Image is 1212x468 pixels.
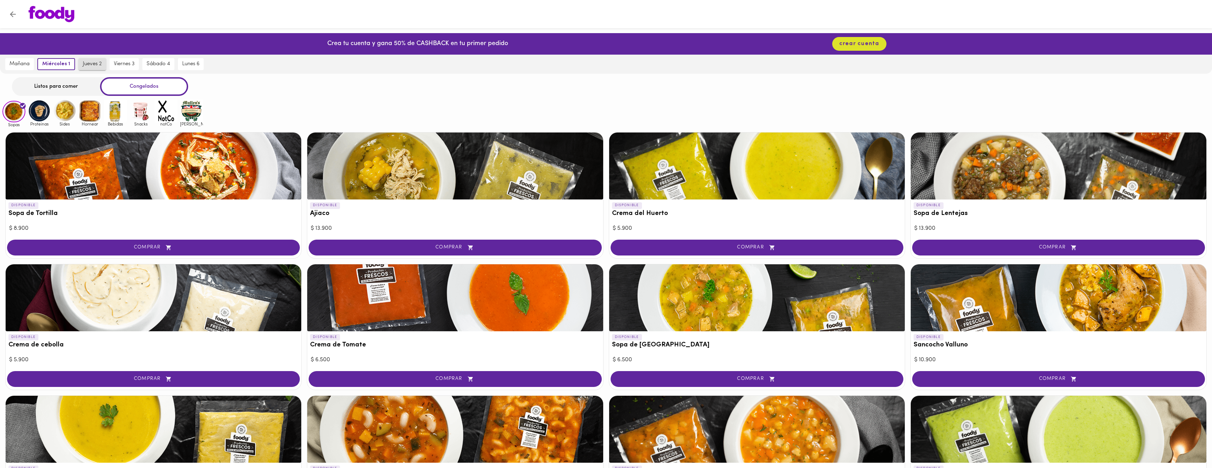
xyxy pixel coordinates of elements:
[310,341,600,349] h3: Crema de Tomate
[309,240,601,255] button: COMPRAR
[16,245,291,251] span: COMPRAR
[182,61,199,67] span: lunes 6
[9,224,298,233] div: $ 8.900
[2,101,25,123] img: Sopas
[178,58,204,70] button: lunes 6
[609,396,905,463] div: Sopa de Garbanzo
[611,240,903,255] button: COMPRAR
[832,37,886,51] button: crear cuenta
[611,371,903,387] button: COMPRAR
[912,371,1205,387] button: COMPRAR
[28,99,51,122] img: Proteinas
[147,61,170,67] span: sábado 4
[914,334,944,340] p: DISPONIBLE
[612,202,642,209] p: DISPONIBLE
[914,341,1204,349] h3: Sancocho Valluno
[9,356,298,364] div: $ 5.900
[311,356,599,364] div: $ 6.500
[307,264,603,331] div: Crema de Tomate
[42,61,70,67] span: miércoles 1
[619,376,895,382] span: COMPRAR
[921,376,1196,382] span: COMPRAR
[129,99,152,122] img: Snacks
[612,210,902,217] h3: Crema del Huerto
[310,210,600,217] h3: Ajiaco
[914,202,944,209] p: DISPONIBLE
[4,6,21,23] button: Volver
[311,224,599,233] div: $ 13.900
[29,6,74,22] img: logo.png
[104,122,127,126] span: Bebidas
[839,41,879,47] span: crear cuenta
[613,224,901,233] div: $ 5.900
[6,264,301,331] div: Crema de cebolla
[79,122,101,126] span: Hornear
[8,210,298,217] h3: Sopa de Tortilla
[53,122,76,126] span: Sides
[12,77,100,96] div: Listos para comer
[53,99,76,122] img: Sides
[613,356,901,364] div: $ 6.500
[914,224,1203,233] div: $ 13.900
[914,356,1203,364] div: $ 10.900
[612,341,902,349] h3: Sopa de [GEOGRAPHIC_DATA]
[16,376,291,382] span: COMPRAR
[129,122,152,126] span: Snacks
[100,77,188,96] div: Congelados
[310,202,340,209] p: DISPONIBLE
[8,202,38,209] p: DISPONIBLE
[7,240,300,255] button: COMPRAR
[912,240,1205,255] button: COMPRAR
[180,99,203,122] img: mullens
[110,58,139,70] button: viernes 3
[309,371,601,387] button: COMPRAR
[79,58,106,70] button: jueves 2
[155,122,178,126] span: notCo
[911,133,1206,199] div: Sopa de Lentejas
[8,334,38,340] p: DISPONIBLE
[142,58,174,70] button: sábado 4
[327,39,508,49] p: Crea tu cuenta y gana 50% de CASHBACK en tu primer pedido
[6,133,301,199] div: Sopa de Tortilla
[317,376,593,382] span: COMPRAR
[921,245,1196,251] span: COMPRAR
[79,99,101,122] img: Hornear
[1171,427,1205,461] iframe: Messagebird Livechat Widget
[911,264,1206,331] div: Sancocho Valluno
[317,245,593,251] span: COMPRAR
[83,61,102,67] span: jueves 2
[307,133,603,199] div: Ajiaco
[7,371,300,387] button: COMPRAR
[37,58,75,70] button: miércoles 1
[180,122,203,126] span: [PERSON_NAME]
[310,334,340,340] p: DISPONIBLE
[114,61,135,67] span: viernes 3
[155,99,178,122] img: notCo
[609,264,905,331] div: Sopa de Mondongo
[104,99,127,122] img: Bebidas
[28,122,51,126] span: Proteinas
[612,334,642,340] p: DISPONIBLE
[10,61,30,67] span: mañana
[8,341,298,349] h3: Crema de cebolla
[619,245,895,251] span: COMPRAR
[307,396,603,463] div: Sopa Minestrone
[2,122,25,127] span: Sopas
[6,396,301,463] div: Crema de Ahuyama
[609,133,905,199] div: Crema del Huerto
[911,396,1206,463] div: Sopa de verduras
[5,58,34,70] button: mañana
[914,210,1204,217] h3: Sopa de Lentejas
